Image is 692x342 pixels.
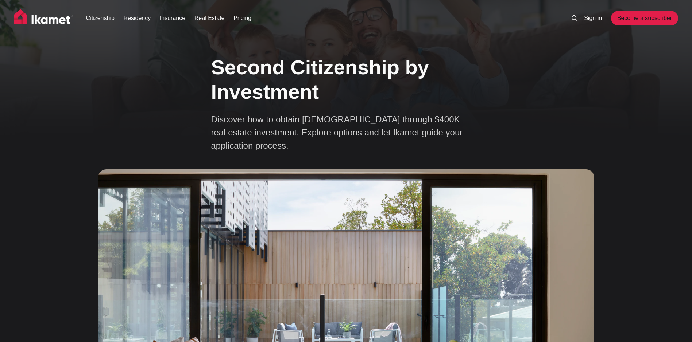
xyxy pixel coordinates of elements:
a: Citizenship [86,14,115,23]
a: Real Estate [194,14,225,23]
a: Sign in [584,14,602,23]
img: Ikamet home [14,9,74,27]
p: Discover how to obtain [DEMOGRAPHIC_DATA] through $400K real estate investment. Explore options a... [211,113,467,152]
a: Become a subscriber [611,11,678,25]
a: Pricing [233,14,251,23]
a: Residency [124,14,151,23]
h1: Second Citizenship by Investment [211,55,481,104]
a: Insurance [160,14,185,23]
